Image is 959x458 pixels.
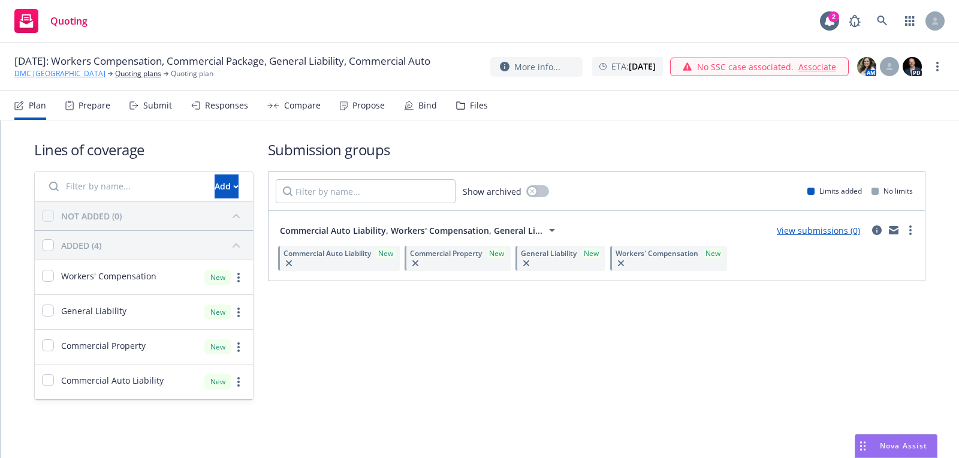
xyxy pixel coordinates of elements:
[470,101,488,110] div: Files
[280,224,542,237] span: Commercial Auto Liability, Workers' Compensation, General Li...
[143,101,172,110] div: Submit
[276,179,456,203] input: Filter by name...
[284,101,321,110] div: Compare
[29,101,46,110] div: Plan
[870,9,894,33] a: Search
[50,16,88,26] span: Quoting
[880,441,927,451] span: Nova Assist
[231,375,246,389] a: more
[231,270,246,285] a: more
[514,61,560,73] span: More info...
[410,248,482,258] span: Commercial Property
[930,59,945,74] a: more
[205,101,248,110] div: Responses
[843,9,867,33] a: Report a Bug
[777,225,860,236] a: View submissions (0)
[61,210,122,222] div: NOT ADDED (0)
[703,248,723,258] div: New
[79,101,110,110] div: Prepare
[487,248,506,258] div: New
[828,11,839,22] div: 2
[204,305,231,320] div: New
[231,305,246,320] a: more
[284,248,371,258] span: Commercial Auto Liability
[376,248,396,258] div: New
[807,186,862,196] div: Limits added
[798,61,836,73] a: Associate
[231,340,246,354] a: more
[418,101,437,110] div: Bind
[629,61,656,72] strong: [DATE]
[204,374,231,389] div: New
[870,223,884,237] a: circleInformation
[886,223,901,237] a: mail
[34,140,254,159] h1: Lines of coverage
[521,248,577,258] span: General Liability
[171,68,213,79] span: Quoting plan
[14,68,105,79] a: DMC [GEOGRAPHIC_DATA]
[855,434,937,458] button: Nova Assist
[61,374,164,387] span: Commercial Auto Liability
[115,68,161,79] a: Quoting plans
[903,223,918,237] a: more
[276,218,563,242] button: Commercial Auto Liability, Workers' Compensation, General Li...
[463,185,521,198] span: Show archived
[61,305,126,317] span: General Liability
[616,248,698,258] span: Workers' Compensation
[204,270,231,285] div: New
[352,101,385,110] div: Propose
[61,270,156,282] span: Workers' Compensation
[215,174,239,198] button: Add
[697,61,794,73] span: No SSC case associated.
[10,4,92,38] a: Quoting
[268,140,925,159] h1: Submission groups
[61,339,146,352] span: Commercial Property
[871,186,913,196] div: No limits
[42,174,207,198] input: Filter by name...
[581,248,601,258] div: New
[204,339,231,354] div: New
[611,60,656,73] span: ETA :
[490,57,583,77] button: More info...
[14,54,430,68] span: [DATE]: Workers Compensation, Commercial Package, General Liability, Commercial Auto
[215,175,239,198] div: Add
[857,57,876,76] img: photo
[898,9,922,33] a: Switch app
[903,57,922,76] img: photo
[61,236,246,255] button: ADDED (4)
[855,435,870,457] div: Drag to move
[61,239,101,252] div: ADDED (4)
[61,206,246,225] button: NOT ADDED (0)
